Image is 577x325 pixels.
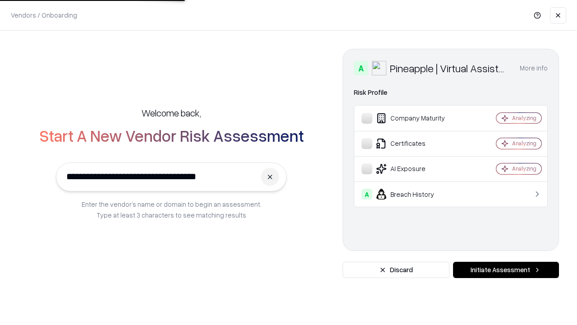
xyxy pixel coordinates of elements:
[362,163,469,174] div: AI Exposure
[512,114,536,122] div: Analyzing
[453,262,559,278] button: Initiate Assessment
[142,107,201,119] h5: Welcome back,
[11,10,77,20] p: Vendors / Onboarding
[343,262,449,278] button: Discard
[362,189,469,200] div: Breach History
[390,61,509,75] div: Pineapple | Virtual Assistant Agency
[362,189,372,200] div: A
[354,61,368,75] div: A
[512,139,536,147] div: Analyzing
[82,199,261,220] p: Enter the vendor’s name or domain to begin an assessment. Type at least 3 characters to see match...
[372,61,386,75] img: Pineapple | Virtual Assistant Agency
[512,165,536,172] div: Analyzing
[362,138,469,149] div: Certificates
[362,113,469,124] div: Company Maturity
[39,126,304,144] h2: Start A New Vendor Risk Assessment
[520,60,548,76] button: More info
[354,87,548,98] div: Risk Profile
